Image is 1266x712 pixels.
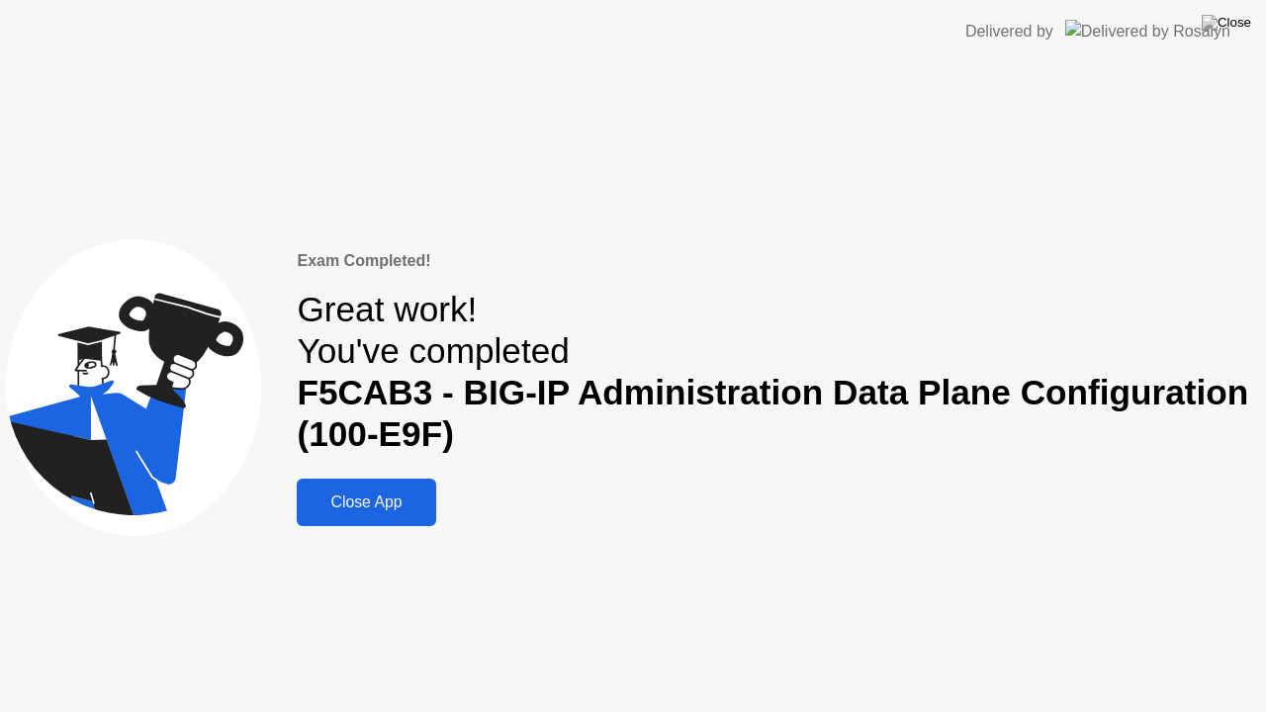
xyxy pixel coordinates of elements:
div: Exam Completed! [297,249,1260,273]
img: Close [1202,15,1251,31]
div: Delivered by [965,20,1053,44]
div: Close App [303,493,429,511]
b: F5CAB3 - BIG-IP Administration Data Plane Configuration (100-E9F) [297,373,1248,453]
button: Close App [297,479,435,526]
div: Great work! You've completed [297,289,1260,456]
img: Delivered by Rosalyn [1065,20,1230,43]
